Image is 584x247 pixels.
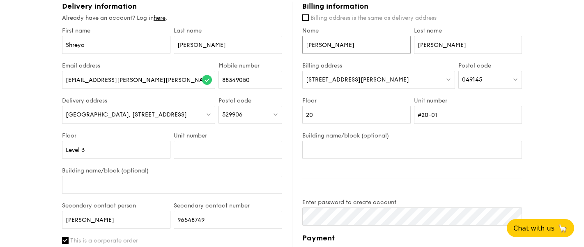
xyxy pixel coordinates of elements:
[507,219,574,237] button: Chat with us🦙
[62,132,170,139] label: Floor
[202,75,212,85] img: icon-success.f839ccf9.svg
[62,202,170,209] label: Secondary contact person
[218,62,282,69] label: Mobile number
[273,111,278,117] img: icon-dropdown.fa26e9f9.svg
[302,97,411,104] label: Floor
[70,237,138,244] span: This is a corporate order
[174,132,282,139] label: Unit number
[62,62,215,69] label: Email address
[174,202,282,209] label: Secondary contact number
[458,62,522,69] label: Postal code
[62,167,282,174] label: Building name/block (optional)
[222,111,243,118] span: 529906
[414,27,522,34] label: Last name
[302,27,411,34] label: Name
[513,224,554,232] span: Chat with us
[154,14,166,21] a: here
[414,97,522,104] label: Unit number
[558,224,568,233] span: 🦙
[302,62,455,69] label: Billing address
[462,76,482,83] span: 049145
[446,76,451,82] img: icon-dropdown.fa26e9f9.svg
[62,14,282,22] div: Already have an account? Log in .
[62,97,215,104] label: Delivery address
[302,232,522,244] h4: Payment
[302,199,522,206] label: Enter password to create account
[62,2,137,11] span: Delivery information
[62,27,170,34] label: First name
[206,111,212,117] img: icon-dropdown.fa26e9f9.svg
[66,111,187,118] span: [GEOGRAPHIC_DATA], [STREET_ADDRESS]
[302,14,309,21] input: Billing address is the same as delivery address
[62,237,69,244] input: This is a corporate order
[310,14,437,21] span: Billing address is the same as delivery address
[302,2,368,11] span: Billing information
[218,97,282,104] label: Postal code
[302,132,522,139] label: Building name/block (optional)
[513,76,518,82] img: icon-dropdown.fa26e9f9.svg
[174,27,282,34] label: Last name
[306,76,409,83] span: [STREET_ADDRESS][PERSON_NAME]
